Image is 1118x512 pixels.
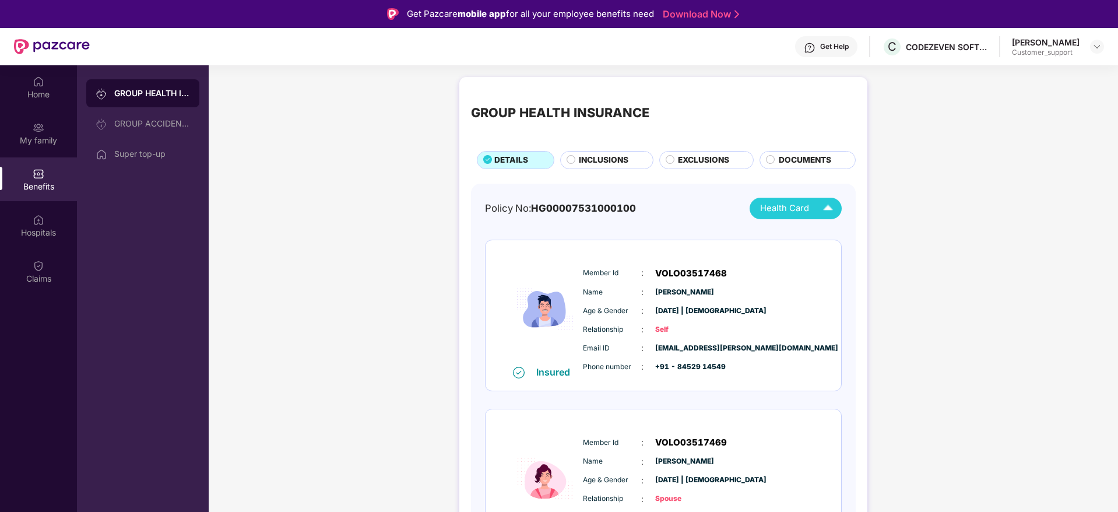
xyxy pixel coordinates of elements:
[513,367,525,378] img: svg+xml;base64,PHN2ZyB4bWxucz0iaHR0cDovL3d3dy53My5vcmcvMjAwMC9zdmciIHdpZHRoPSIxNiIgaGVpZ2h0PSIxNi...
[114,119,190,128] div: GROUP ACCIDENTAL INSURANCE
[583,343,641,354] span: Email ID
[641,304,644,317] span: :
[96,88,107,100] img: svg+xml;base64,PHN2ZyB3aWR0aD0iMjAiIGhlaWdodD0iMjAiIHZpZXdCb3g9IjAgMCAyMCAyMCIgZmlsbD0ibm9uZSIgeG...
[804,42,815,54] img: svg+xml;base64,PHN2ZyBpZD0iSGVscC0zMngzMiIgeG1sbnM9Imh0dHA6Ly93d3cudzMub3JnLzIwMDAvc3ZnIiB3aWR0aD...
[641,455,644,468] span: :
[387,8,399,20] img: Logo
[33,260,44,272] img: svg+xml;base64,PHN2ZyBpZD0iQ2xhaW0iIHhtbG5zPSJodHRwOi8vd3d3LnczLm9yZy8yMDAwL3N2ZyIgd2lkdGg9IjIwIi...
[655,493,713,504] span: Spouse
[655,456,713,467] span: [PERSON_NAME]
[734,8,739,20] img: Stroke
[655,343,713,354] span: [EMAIL_ADDRESS][PERSON_NAME][DOMAIN_NAME]
[531,202,636,214] span: HG00007531000100
[33,168,44,180] img: svg+xml;base64,PHN2ZyBpZD0iQmVuZWZpdHMiIHhtbG5zPSJodHRwOi8vd3d3LnczLm9yZy8yMDAwL3N2ZyIgd2lkdGg9Ij...
[494,154,528,167] span: DETAILS
[641,493,644,506] span: :
[583,493,641,504] span: Relationship
[655,362,713,373] span: +91 - 84529 14549
[750,198,842,219] button: Health Card
[779,154,831,167] span: DOCUMENTS
[96,118,107,130] img: svg+xml;base64,PHN2ZyB3aWR0aD0iMjAiIGhlaWdodD0iMjAiIHZpZXdCb3g9IjAgMCAyMCAyMCIgZmlsbD0ibm9uZSIgeG...
[655,324,713,335] span: Self
[33,214,44,226] img: svg+xml;base64,PHN2ZyBpZD0iSG9zcGl0YWxzIiB4bWxucz0iaHR0cDovL3d3dy53My5vcmcvMjAwMC9zdmciIHdpZHRoPS...
[485,201,636,216] div: Policy No:
[583,268,641,279] span: Member Id
[655,266,727,280] span: VOLO03517468
[655,287,713,298] span: [PERSON_NAME]
[641,266,644,279] span: :
[655,475,713,486] span: [DATE] | [DEMOGRAPHIC_DATA]
[33,122,44,134] img: svg+xml;base64,PHN2ZyB3aWR0aD0iMjAiIGhlaWdodD0iMjAiIHZpZXdCb3g9IjAgMCAyMCAyMCIgZmlsbD0ibm9uZSIgeG...
[641,474,644,487] span: :
[820,42,849,51] div: Get Help
[583,362,641,373] span: Phone number
[655,436,727,450] span: VOLO03517469
[583,456,641,467] span: Name
[583,437,641,448] span: Member Id
[583,324,641,335] span: Relationship
[14,39,90,54] img: New Pazcare Logo
[510,253,580,366] img: icon
[760,202,809,215] span: Health Card
[888,40,896,54] span: C
[579,154,628,167] span: INCLUSIONS
[641,342,644,355] span: :
[1092,42,1102,51] img: svg+xml;base64,PHN2ZyBpZD0iRHJvcGRvd24tMzJ4MzIiIHhtbG5zPSJodHRwOi8vd3d3LnczLm9yZy8yMDAwL3N2ZyIgd2...
[1012,48,1080,57] div: Customer_support
[583,287,641,298] span: Name
[583,475,641,486] span: Age & Gender
[641,286,644,299] span: :
[96,149,107,160] img: svg+xml;base64,PHN2ZyBpZD0iSG9tZSIgeG1sbnM9Imh0dHA6Ly93d3cudzMub3JnLzIwMDAvc3ZnIiB3aWR0aD0iMjAiIG...
[641,436,644,449] span: :
[1012,37,1080,48] div: [PERSON_NAME]
[458,8,506,19] strong: mobile app
[663,8,736,20] a: Download Now
[471,103,649,122] div: GROUP HEALTH INSURANCE
[536,366,577,378] div: Insured
[906,41,987,52] div: CODEZEVEN SOFTWARE PRIVATE LIMITED
[678,154,729,167] span: EXCLUSIONS
[818,198,838,219] img: Icuh8uwCUCF+XjCZyLQsAKiDCM9HiE6CMYmKQaPGkZKaA32CAAACiQcFBJY0IsAAAAASUVORK5CYII=
[114,149,190,159] div: Super top-up
[655,306,713,317] span: [DATE] | [DEMOGRAPHIC_DATA]
[114,87,190,99] div: GROUP HEALTH INSURANCE
[583,306,641,317] span: Age & Gender
[641,360,644,373] span: :
[33,76,44,87] img: svg+xml;base64,PHN2ZyBpZD0iSG9tZSIgeG1sbnM9Imh0dHA6Ly93d3cudzMub3JnLzIwMDAvc3ZnIiB3aWR0aD0iMjAiIG...
[641,323,644,336] span: :
[407,7,654,21] div: Get Pazcare for all your employee benefits need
